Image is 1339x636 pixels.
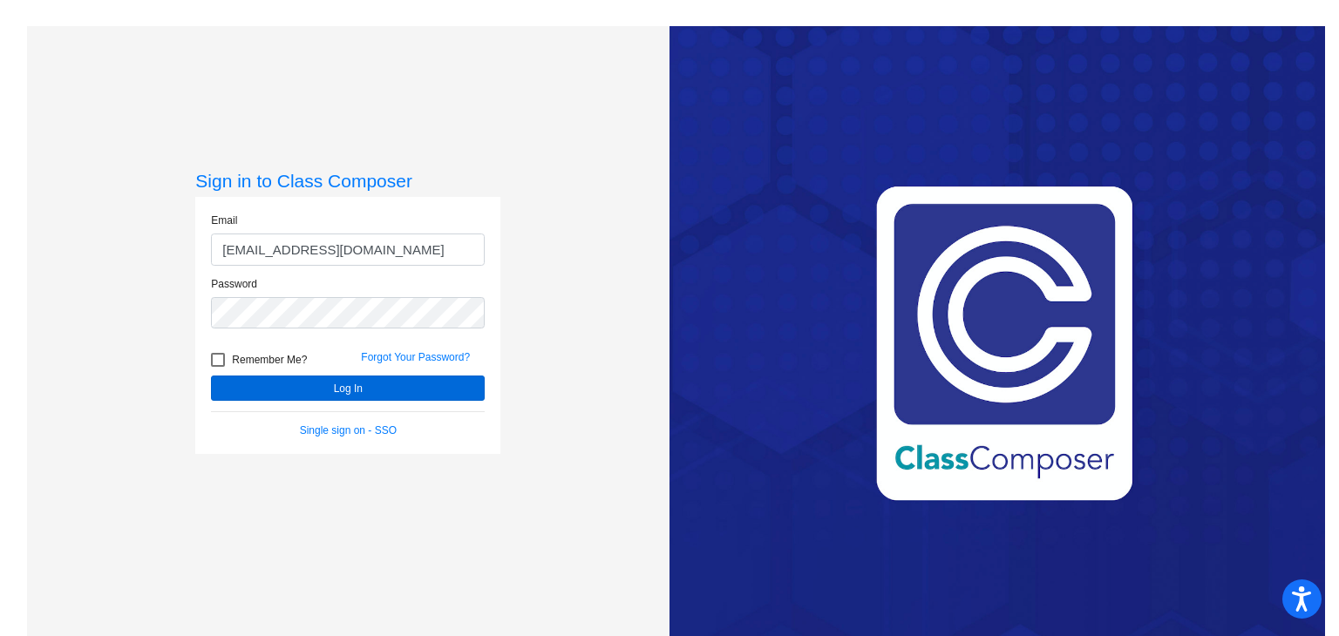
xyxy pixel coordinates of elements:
[211,276,257,292] label: Password
[211,376,485,401] button: Log In
[232,349,307,370] span: Remember Me?
[300,424,397,436] a: Single sign on - SSO
[195,170,500,192] h3: Sign in to Class Composer
[211,213,237,228] label: Email
[361,351,470,363] a: Forgot Your Password?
